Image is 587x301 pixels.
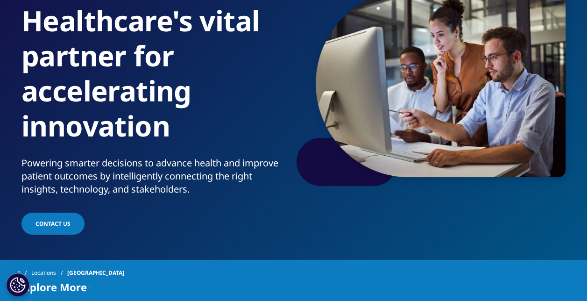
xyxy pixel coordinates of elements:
a: Locations [31,265,67,281]
div: Powering smarter decisions to advance health and improve patient outcomes by intelligently connec... [21,157,290,196]
button: Cookies Settings [6,273,29,296]
span: Contact Us [35,220,71,228]
h1: Healthcare's vital partner for accelerating innovation [21,3,290,157]
span: [GEOGRAPHIC_DATA] [67,265,124,281]
span: Explore More [18,281,87,293]
a: Contact Us [21,213,85,235]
